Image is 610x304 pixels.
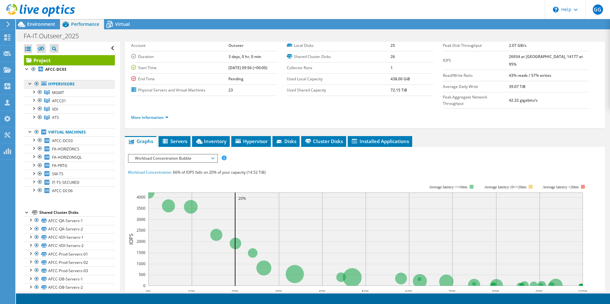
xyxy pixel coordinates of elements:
[593,4,603,15] span: GG
[52,106,58,112] span: VDI
[443,42,509,49] label: Peak Disk Throughput
[128,234,135,245] text: IOPS
[509,98,538,103] b: 42.32 gigabits/s
[228,54,261,59] b: 3 days, 0 hr, 0 min
[287,42,391,49] label: Local Disks
[131,115,168,120] a: More Information
[52,115,59,120] span: ATS
[443,83,509,90] label: Average Daily Write
[145,289,151,294] text: 0%
[391,87,407,93] b: 72.15 TiB
[24,233,115,242] a: AFCC-VDI-Servers-1
[21,33,89,40] h1: FA-IT.Outseer_2025
[173,170,266,175] span: 66% of IOPS falls on 20% of your capacity (14.52 TiB)
[52,90,64,95] span: MGMT
[137,194,145,200] text: 4000
[24,242,115,250] a: AFCC-VDI-Servers-2
[24,250,115,258] a: AFCC-Prod-Servers-01
[131,87,228,93] label: Physical Servers and Virtual Machines
[391,43,395,48] b: 25
[228,43,243,48] b: Outseer
[115,21,130,27] span: Virtual
[52,146,79,152] span: FA-HORIZONCS
[132,155,214,162] span: Workload Concentration Bubble
[52,98,66,104] span: AFCC01
[228,87,233,93] b: 23
[24,65,115,74] a: AFCC-DC03
[52,138,73,143] span: AFCC-DC03
[536,289,543,294] text: 90%
[45,67,66,72] b: AFCC-DC03
[137,206,145,211] text: 3500
[24,153,115,161] a: FA-HORIZONSQL
[162,138,187,144] span: Servers
[52,180,79,185] span: IT-TS-SECURED
[195,138,227,144] span: Inventory
[24,170,115,178] a: SM-TS
[275,289,283,294] text: 30%
[287,65,391,71] label: Collector Runs
[228,76,243,82] b: Pending
[553,7,559,12] svg: \n
[24,266,115,275] a: AFCC-Prod-Servers-03
[228,65,267,70] b: [DATE] 09:56 (+00:00)
[287,54,391,60] label: Shared Cluster Disks
[24,178,115,186] a: IT-TS-SECURED
[131,42,228,49] label: Account
[143,283,145,288] text: 0
[449,289,456,294] text: 70%
[509,43,526,48] b: 2.07 GB/s
[137,250,145,255] text: 1500
[24,105,115,113] a: VDI
[39,209,115,216] div: Shared Cluster Disks
[443,72,509,79] label: Read/Write Ratio
[131,76,228,82] label: End Time
[405,289,413,294] text: 60%
[131,54,228,60] label: Duration
[287,76,391,82] label: Used Local Capacity
[509,73,551,78] b: 43% reads / 57% writes
[52,171,63,177] span: SM-TS
[484,185,526,189] tspan: Average latency 10<=20ms
[137,217,145,222] text: 3000
[52,155,82,160] span: FA-HORIZONSQL
[24,258,115,266] a: AFCC-Prod-Servers-02
[578,289,588,294] text: 100%
[24,128,115,136] a: Virtual Machines
[238,196,246,201] text: 20%
[276,138,296,144] span: Disks
[24,186,115,195] a: AFCC-DC06
[391,76,410,82] b: 438.00 GiB
[287,87,391,93] label: Used Shared Capacity
[234,138,268,144] span: Hypervisor
[391,54,395,59] b: 26
[128,170,172,175] span: Workload Concentration:
[52,163,67,168] span: FA-PRTG
[351,138,409,144] span: Installed Applications
[71,21,99,27] span: Performance
[137,239,145,244] text: 2000
[27,21,55,27] span: Environment
[24,136,115,145] a: AFCC-DC03
[188,289,196,294] text: 10%
[24,216,115,225] a: AFCC-QA-Servers-1
[443,57,509,64] label: IOPS
[139,272,145,277] text: 500
[24,162,115,170] a: FA-PRTG
[24,275,115,283] a: AFCC-DB-Servers-1
[24,145,115,153] a: FA-HORIZONCS
[24,55,115,65] a: Project
[443,94,509,107] label: Peak Aggregate Network Throughput
[304,138,343,144] span: Cluster Disks
[543,185,579,189] text: Average latency >20ms
[24,113,115,122] a: ATS
[24,88,115,97] a: MGMT
[52,188,73,193] span: AFCC-DC06
[362,289,369,294] text: 50%
[509,84,525,89] b: 39.07 TiB
[509,54,583,67] b: 26934 at [GEOGRAPHIC_DATA], 14177 at 95%
[24,80,115,88] a: Hypervisors
[24,283,115,292] a: AFCC-DB-Servers-2
[231,289,239,294] text: 20%
[137,228,145,233] text: 2500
